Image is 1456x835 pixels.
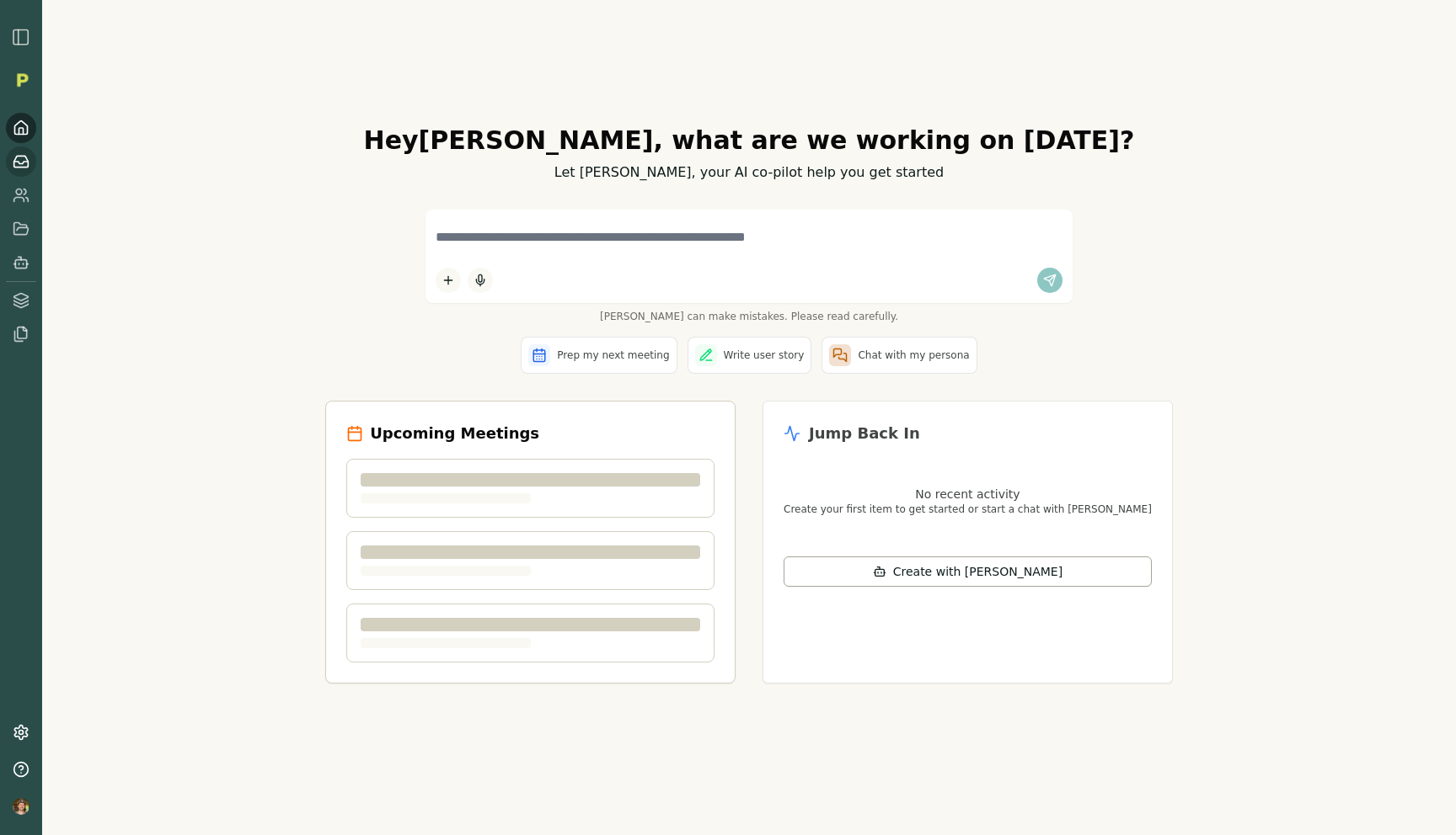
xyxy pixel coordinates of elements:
p: Create your first item to get started or start a chat with [PERSON_NAME] [784,503,1152,516]
button: Prep my next meeting [521,337,677,374]
button: Write user story [688,337,812,374]
h1: Hey [PERSON_NAME] , what are we working on [DATE]? [325,125,1173,156]
span: Prep my next meeting [557,348,669,362]
span: Create with [PERSON_NAME] [893,563,1063,580]
button: Add content to chat [436,268,461,293]
img: profile [13,798,29,815]
h2: Jump Back In [809,422,920,445]
button: Help [6,754,36,784]
span: Chat with my persona [858,348,969,362]
button: Send message [1037,268,1063,293]
span: [PERSON_NAME] can make mistakes. Please read carefully. [426,310,1073,323]
p: No recent activity [784,486,1152,503]
button: Create with [PERSON_NAME] [784,556,1152,587]
p: Let [PERSON_NAME], your AI co-pilot help you get started [325,162,1173,183]
button: Start dictation [468,268,493,293]
img: sidebar [11,27,31,47]
img: Organization logo [9,67,35,93]
h2: Upcoming Meetings [370,422,539,445]
button: Chat with my persona [822,337,977,374]
span: Write user story [724,348,805,362]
